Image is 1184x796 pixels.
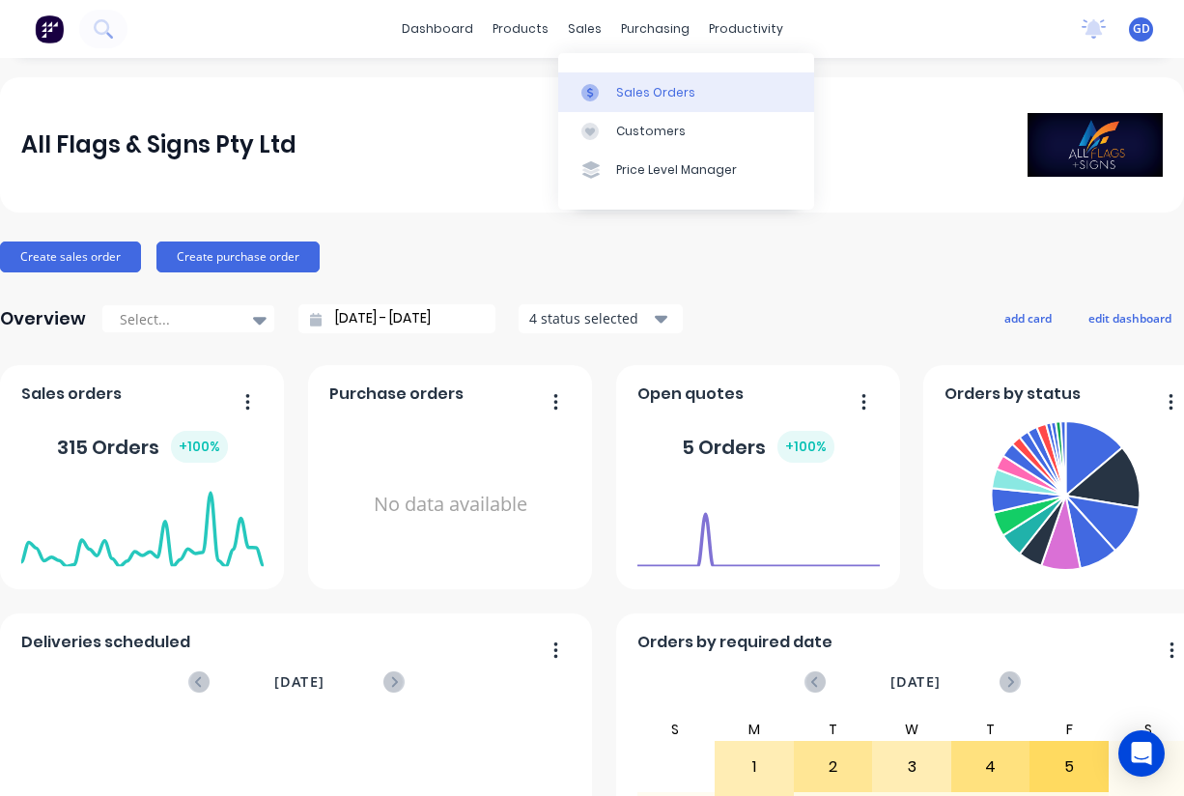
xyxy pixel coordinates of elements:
[992,305,1064,330] button: add card
[944,383,1081,406] span: Orders by status
[483,14,558,43] div: products
[616,84,695,101] div: Sales Orders
[699,14,793,43] div: productivity
[951,718,1030,741] div: T
[57,431,228,463] div: 315 Orders
[21,383,122,406] span: Sales orders
[1076,305,1184,330] button: edit dashboard
[616,123,686,140] div: Customers
[558,14,611,43] div: sales
[392,14,483,43] a: dashboard
[611,14,699,43] div: purchasing
[558,112,814,151] a: Customers
[873,743,950,791] div: 3
[890,671,941,693] span: [DATE]
[329,383,464,406] span: Purchase orders
[682,431,834,463] div: 5 Orders
[156,242,320,272] button: Create purchase order
[558,151,814,189] a: Price Level Manager
[171,431,228,463] div: + 100 %
[795,743,872,791] div: 2
[1118,730,1165,777] div: Open Intercom Messenger
[777,431,834,463] div: + 100 %
[1028,113,1163,177] img: All Flags & Signs Pty Ltd
[529,308,651,328] div: 4 status selected
[794,718,873,741] div: T
[952,743,1029,791] div: 4
[1029,718,1109,741] div: F
[329,413,572,596] div: No data available
[1030,743,1108,791] div: 5
[715,718,794,741] div: M
[616,161,737,179] div: Price Level Manager
[872,718,951,741] div: W
[1133,20,1150,38] span: GD
[519,304,683,333] button: 4 status selected
[35,14,64,43] img: Factory
[21,126,296,164] div: All Flags & Signs Pty Ltd
[637,383,744,406] span: Open quotes
[274,671,324,693] span: [DATE]
[558,72,814,111] a: Sales Orders
[716,743,793,791] div: 1
[636,718,716,741] div: S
